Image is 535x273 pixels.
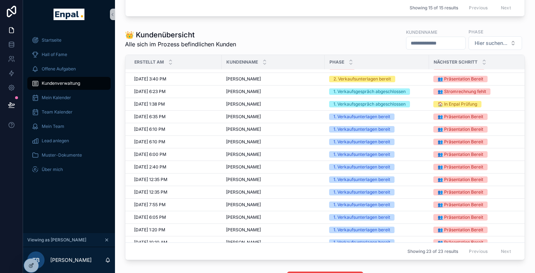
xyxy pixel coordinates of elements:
a: [DATE] 7:55 PM [134,202,217,208]
span: [DATE] 12:35 PM [134,189,167,195]
a: 1. Verkaufsunterlagen bereit [329,114,425,120]
a: 1. Verkaufsunterlagen bereit [329,202,425,208]
span: Erstellt Am [134,59,164,65]
a: Mein Team [27,120,111,133]
span: [DATE] 1:20 PM [134,227,165,233]
div: 👥 Präsentation Bereit [438,126,483,133]
span: [DATE] 6:23 PM [134,89,166,94]
span: Nächster Schritt [434,59,478,65]
a: Lead anlegen [27,134,111,147]
span: [PERSON_NAME] [226,214,261,220]
div: 👥 Präsentation Bereit [438,227,483,233]
a: [DATE] 1:38 PM [134,101,217,107]
span: [DATE] 7:55 PM [134,202,166,208]
div: 1. Verkaufsunterlagen bereit [333,151,390,158]
div: 1. Verkaufsunterlagen bereit [333,114,390,120]
a: [PERSON_NAME] [226,152,320,157]
span: Team Kalender [42,109,73,115]
span: [DATE] 6:35 PM [134,114,166,120]
a: Hall of Fame [27,48,111,61]
span: [PERSON_NAME] [226,189,261,195]
a: 1. Verkaufsunterlagen bereit [329,239,425,246]
a: Offene Aufgaben [27,63,111,75]
a: 2. Verkaufsunterlagen bereit [329,76,425,82]
span: [DATE] 6:10 PM [134,139,165,145]
div: 1. Verkaufsunterlagen bereit [333,214,390,221]
a: 1. Verkaufsunterlagen bereit [329,189,425,195]
div: 1. Verkaufsgespräch abgeschlossen [333,88,406,95]
div: 1. Verkaufsunterlagen bereit [333,239,390,246]
span: [DATE] 6:00 PM [134,152,166,157]
div: 👥 Präsentation Bereit [438,214,483,221]
a: [DATE] 6:00 PM [134,152,217,157]
a: [DATE] 12:35 PM [134,189,217,195]
span: Showing 23 of 23 results [407,249,458,254]
a: 1. Verkaufsgespräch abgeschlossen [329,88,425,95]
span: [PERSON_NAME] [226,202,261,208]
a: 1. Verkaufsunterlagen bereit [329,139,425,145]
a: [DATE] 3:40 PM [134,76,217,82]
a: 1. Verkaufsunterlagen bereit [329,126,425,133]
span: [DATE] 10:10 AM [134,240,167,245]
div: 1. Verkaufsunterlagen bereit [333,202,390,208]
a: Mein Kalender [27,91,111,104]
a: Team Kalender [27,106,111,119]
span: [DATE] 2:40 PM [134,164,166,170]
a: [PERSON_NAME] [226,202,320,208]
span: [DATE] 6:05 PM [134,214,166,220]
a: 1. Verkaufsunterlagen bereit [329,164,425,170]
span: TB [32,256,40,264]
div: 2. Verkaufsunterlagen bereit [333,76,391,82]
a: [DATE] 1:20 PM [134,227,217,233]
span: Hier suchen... [475,40,507,47]
span: [PERSON_NAME] [226,126,261,132]
p: [PERSON_NAME] [50,256,92,264]
a: [PERSON_NAME] [226,227,320,233]
span: [PERSON_NAME] [226,101,261,107]
span: [PERSON_NAME] [226,164,261,170]
span: Startseite [42,37,61,43]
a: [DATE] 10:10 AM [134,240,217,245]
span: Showing 15 of 15 results [410,5,458,11]
div: 1. Verkaufsunterlagen bereit [333,164,390,170]
div: 1. Verkaufsunterlagen bereit [333,227,390,233]
div: 1. Verkaufsunterlagen bereit [333,176,390,183]
a: Startseite [27,34,111,47]
div: 1. Verkaufsunterlagen bereit [333,189,390,195]
span: [DATE] 3:40 PM [134,76,166,82]
div: 👥 Präsentation Bereit [438,164,483,170]
div: 1. Verkaufsgespräch abgeschlossen [333,101,406,107]
span: [PERSON_NAME] [226,240,261,245]
div: 👥 Präsentation Bereit [438,76,483,82]
a: [PERSON_NAME] [226,139,320,145]
div: 🏠 In Enpal Prüfung [438,101,477,107]
span: Hall of Fame [42,52,67,57]
span: [DATE] 1:38 PM [134,101,165,107]
span: Phase [329,59,344,65]
div: 👥 Präsentation Bereit [438,239,483,246]
div: 👥 Präsentation Bereit [438,139,483,145]
img: App logo [54,9,84,20]
span: Lead anlegen [42,138,69,144]
a: [DATE] 2:40 PM [134,164,217,170]
a: [DATE] 12:35 PM [134,177,217,182]
a: [DATE] 6:05 PM [134,214,217,220]
span: Über mich [42,167,63,172]
a: Über mich [27,163,111,176]
a: [PERSON_NAME] [226,164,320,170]
span: [PERSON_NAME] [226,152,261,157]
label: Kundenname [406,29,437,35]
span: Kundenname [226,59,258,65]
span: [DATE] 6:10 PM [134,126,165,132]
span: [PERSON_NAME] [226,177,261,182]
a: [PERSON_NAME] [226,114,320,120]
span: Mein Team [42,124,64,129]
a: 1. Verkaufsunterlagen bereit [329,227,425,233]
div: 👥 Präsentation Bereit [438,151,483,158]
div: 1. Verkaufsunterlagen bereit [333,126,390,133]
a: 1. Verkaufsunterlagen bereit [329,151,425,158]
div: 👥 Präsentation Bereit [438,114,483,120]
span: Offene Aufgaben [42,66,76,72]
span: Alle sich im Prozess befindlichen Kunden [125,40,236,48]
a: [DATE] 6:35 PM [134,114,217,120]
